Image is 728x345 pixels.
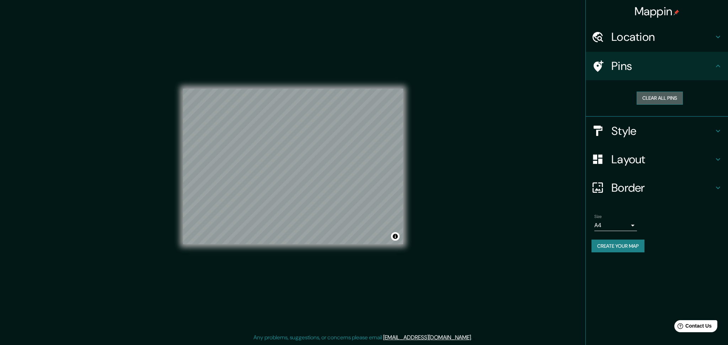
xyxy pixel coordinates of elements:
iframe: Help widget launcher [665,317,720,337]
h4: Border [611,181,714,195]
button: Clear all pins [637,92,683,105]
label: Size [594,213,602,219]
div: Border [586,174,728,202]
p: Any problems, suggestions, or concerns please email . [253,333,472,342]
h4: Pins [611,59,714,73]
a: [EMAIL_ADDRESS][DOMAIN_NAME] [383,334,471,341]
h4: Layout [611,152,714,166]
div: A4 [594,220,637,231]
div: . [472,333,473,342]
button: Toggle attribution [391,232,400,241]
div: Location [586,23,728,51]
h4: Style [611,124,714,138]
h4: Mappin [635,4,680,18]
div: Style [586,117,728,145]
canvas: Map [183,89,403,244]
div: Pins [586,52,728,80]
h4: Location [611,30,714,44]
img: pin-icon.png [674,10,679,15]
button: Create your map [591,240,644,253]
div: . [473,333,475,342]
div: Layout [586,145,728,174]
